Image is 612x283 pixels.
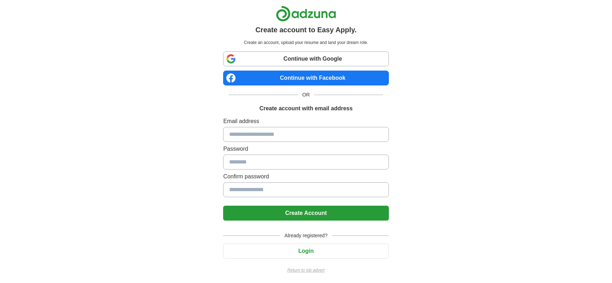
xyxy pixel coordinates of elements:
[223,267,389,273] a: Return to job advert
[223,145,389,153] label: Password
[223,248,389,254] a: Login
[255,24,357,35] h1: Create account to Easy Apply.
[223,51,389,66] a: Continue with Google
[223,172,389,181] label: Confirm password
[223,117,389,126] label: Email address
[223,244,389,259] button: Login
[223,206,389,221] button: Create Account
[298,91,314,99] span: OR
[223,71,389,85] a: Continue with Facebook
[276,6,336,22] img: Adzuna logo
[225,39,387,46] p: Create an account, upload your resume and land your dream role.
[280,232,331,239] span: Already registered?
[259,104,352,113] h1: Create account with email address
